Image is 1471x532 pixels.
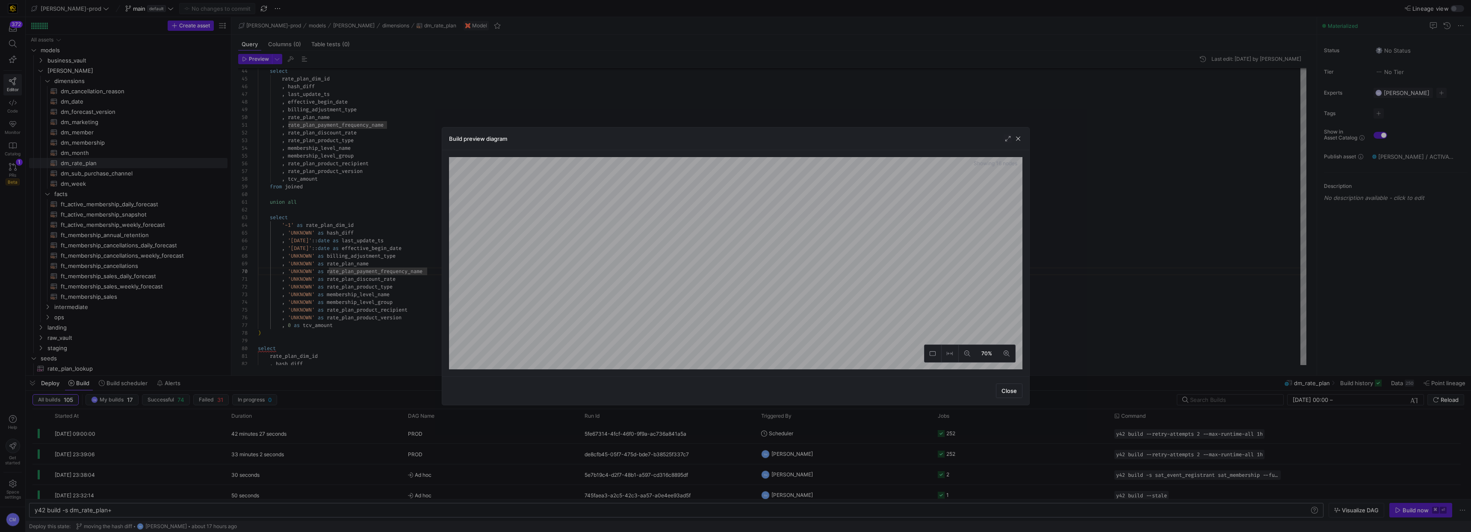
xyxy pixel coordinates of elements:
span: Showing 16 nodes [974,160,1019,166]
button: Close [996,383,1022,398]
span: 70% [980,349,994,358]
h3: Build preview diagram [449,135,507,142]
span: Close [1001,387,1017,394]
button: 70% [976,345,998,362]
